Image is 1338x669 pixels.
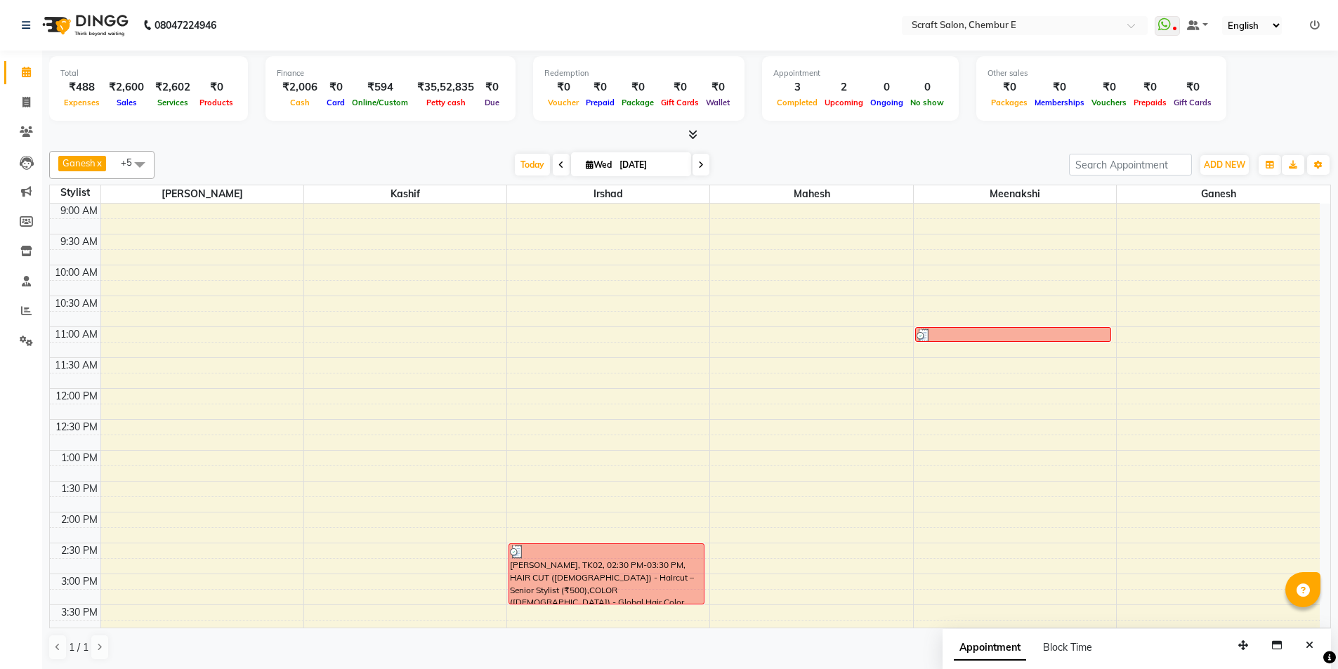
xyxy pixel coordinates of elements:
[1130,98,1170,107] span: Prepaids
[150,79,196,95] div: ₹2,602
[1204,159,1245,170] span: ADD NEW
[618,98,657,107] span: Package
[304,185,506,203] span: Kashif
[1031,79,1088,95] div: ₹0
[53,389,100,404] div: 12:00 PM
[1043,641,1092,654] span: Block Time
[101,185,303,203] span: [PERSON_NAME]
[36,6,132,45] img: logo
[58,451,100,465] div: 1:00 PM
[58,543,100,558] div: 2:30 PM
[58,605,100,620] div: 3:30 PM
[702,98,733,107] span: Wallet
[60,98,103,107] span: Expenses
[52,265,100,280] div: 10:00 AM
[103,79,150,95] div: ₹2,600
[657,79,702,95] div: ₹0
[113,98,140,107] span: Sales
[412,79,480,95] div: ₹35,52,835
[657,98,702,107] span: Gift Cards
[867,79,907,95] div: 0
[277,67,504,79] div: Finance
[515,154,550,175] span: Today
[916,328,1110,341] div: nitya, TK01, 11:00 AM-11:15 AM, THREADING - Eyebrows (₹80)
[618,79,657,95] div: ₹0
[507,185,709,203] span: Irshad
[50,185,100,200] div: Stylist
[615,154,686,175] input: 2025-09-03
[867,98,907,107] span: Ongoing
[821,98,867,107] span: Upcoming
[60,67,237,79] div: Total
[287,98,313,107] span: Cash
[702,79,733,95] div: ₹0
[509,544,704,604] div: [PERSON_NAME], TK02, 02:30 PM-03:30 PM, HAIR CUT ([DEMOGRAPHIC_DATA]) - Haircut – Senior Stylist ...
[773,79,821,95] div: 3
[821,79,867,95] div: 2
[1117,185,1320,203] span: Ganesh
[121,157,143,168] span: +5
[1031,98,1088,107] span: Memberships
[196,98,237,107] span: Products
[1130,79,1170,95] div: ₹0
[988,79,1031,95] div: ₹0
[323,98,348,107] span: Card
[52,327,100,342] div: 11:00 AM
[710,185,912,203] span: Mahesh
[1170,98,1215,107] span: Gift Cards
[1088,98,1130,107] span: Vouchers
[69,640,88,655] span: 1 / 1
[154,98,192,107] span: Services
[58,574,100,589] div: 3:00 PM
[954,635,1026,661] span: Appointment
[1170,79,1215,95] div: ₹0
[1279,613,1324,655] iframe: chat widget
[58,234,100,249] div: 9:30 AM
[544,98,582,107] span: Voucher
[63,157,96,168] span: Ganesh
[60,79,103,95] div: ₹488
[52,358,100,373] div: 11:30 AM
[58,482,100,496] div: 1:30 PM
[582,98,618,107] span: Prepaid
[907,79,947,95] div: 0
[348,79,412,95] div: ₹594
[277,79,323,95] div: ₹2,006
[988,67,1215,79] div: Other sales
[1069,154,1192,175] input: Search Appointment
[58,204,100,218] div: 9:00 AM
[155,6,216,45] b: 08047224946
[481,98,503,107] span: Due
[480,79,504,95] div: ₹0
[1200,155,1249,175] button: ADD NEW
[96,157,102,168] a: x
[582,159,615,170] span: Wed
[914,185,1116,203] span: Meenakshi
[348,98,412,107] span: Online/Custom
[196,79,237,95] div: ₹0
[988,98,1031,107] span: Packages
[1088,79,1130,95] div: ₹0
[907,98,947,107] span: No show
[323,79,348,95] div: ₹0
[773,67,947,79] div: Appointment
[423,98,469,107] span: Petty cash
[544,79,582,95] div: ₹0
[544,67,733,79] div: Redemption
[52,296,100,311] div: 10:30 AM
[773,98,821,107] span: Completed
[582,79,618,95] div: ₹0
[53,420,100,435] div: 12:30 PM
[58,512,100,527] div: 2:00 PM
